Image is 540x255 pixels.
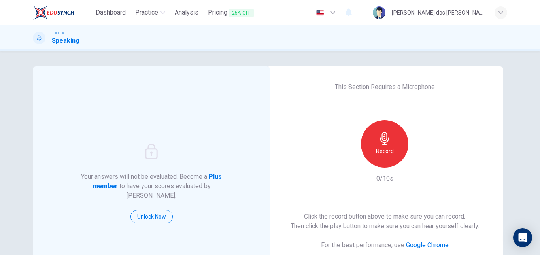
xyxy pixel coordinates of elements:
div: [PERSON_NAME] dos [PERSON_NAME] [392,8,485,17]
h6: For the best performance, use [321,240,449,250]
img: en [315,10,325,16]
button: Analysis [172,6,202,20]
h6: 0/10s [376,174,393,183]
button: Record [361,120,408,168]
span: TOEFL® [52,30,64,36]
h1: Speaking [52,36,79,45]
img: EduSynch logo [33,5,74,21]
button: Unlock Now [130,210,173,223]
button: Practice [132,6,168,20]
button: Pricing25% OFF [205,6,257,20]
span: Dashboard [96,8,126,17]
span: Analysis [175,8,198,17]
h6: Click the record button above to make sure you can record. Then click the play button to make sur... [291,212,479,231]
button: Dashboard [93,6,129,20]
h6: This Section Requires a Microphone [335,82,435,92]
a: Google Chrome [406,241,449,249]
a: EduSynch logo [33,5,93,21]
h6: Your answers will not be evaluated. Become a to have your scores evaluated by [PERSON_NAME]. [80,172,223,200]
h6: Record [376,146,394,156]
img: Profile picture [373,6,385,19]
span: Practice [135,8,158,17]
span: 25% OFF [229,9,254,17]
div: Open Intercom Messenger [513,228,532,247]
span: Pricing [208,8,254,18]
